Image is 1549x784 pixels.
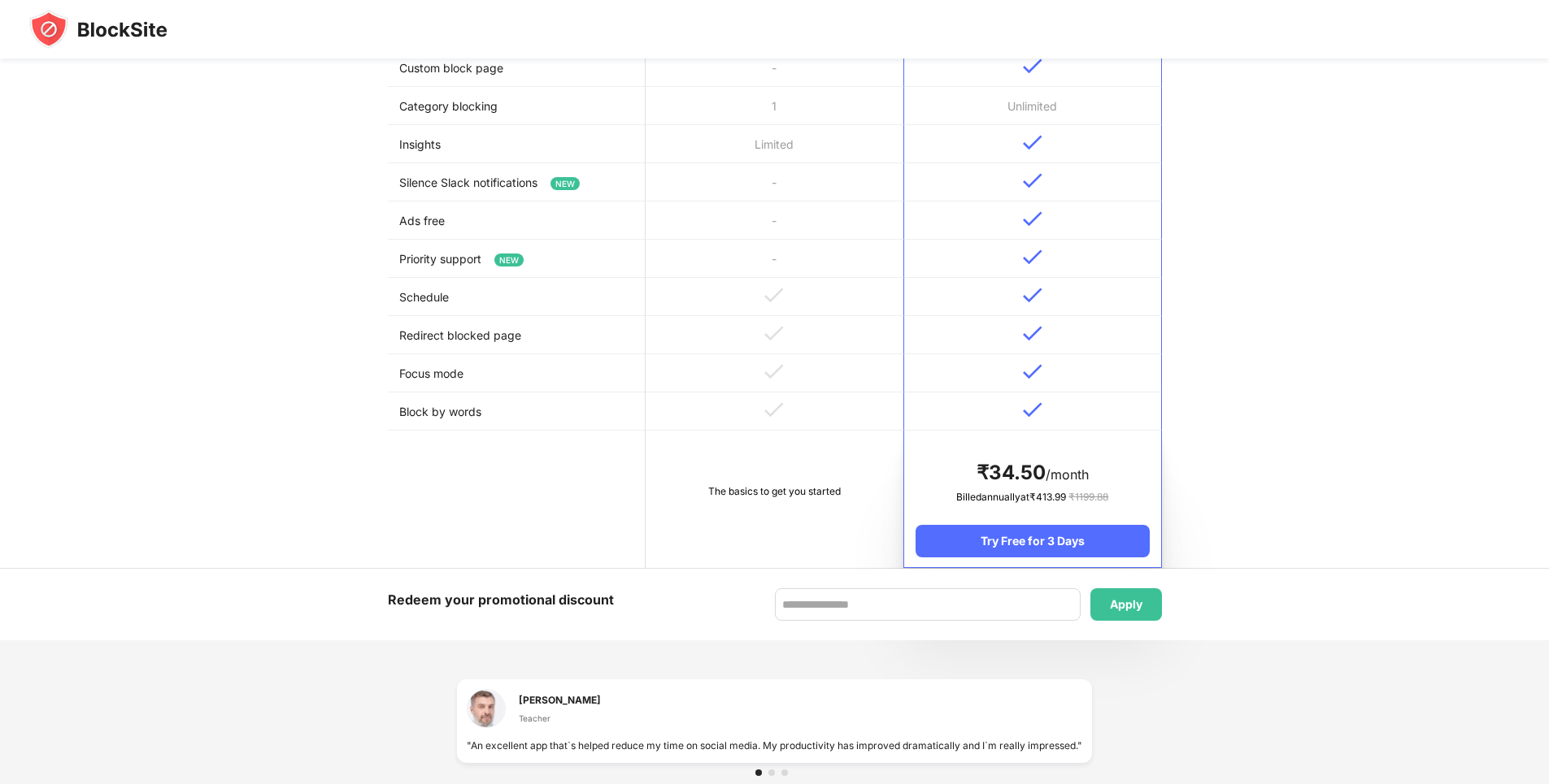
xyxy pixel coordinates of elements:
div: The basics to get you started [657,483,892,500]
td: - [646,240,903,278]
td: Ads free [388,201,646,240]
td: Category blocking [388,87,646,125]
td: Insights [388,125,646,163]
td: - [646,201,903,240]
img: v-blue.svg [1023,58,1042,74]
img: blocksite-icon-black.svg [29,10,168,49]
img: v-blue.svg [1023,402,1042,418]
td: Silence Slack notifications [388,163,646,201]
td: Schedule [388,278,646,316]
img: v-blue.svg [1023,249,1042,265]
span: ₹ 34.50 [977,461,1046,484]
div: /month [916,460,1149,486]
td: Unlimited [903,87,1161,125]
div: Teacher [519,712,601,725]
td: Redirect blocked page [388,316,646,354]
img: v-grey.svg [764,402,784,418]
img: v-grey.svg [764,364,784,379]
img: v-grey.svg [764,288,784,303]
td: Custom block page [388,49,646,87]
div: [PERSON_NAME] [519,692,601,708]
td: 1 [646,87,903,125]
div: "An excellent app that`s helped reduce my time on social media. My productivity has improved dram... [467,738,1082,753]
div: Redeem your promotional discount [388,588,614,612]
span: NEW [494,253,524,266]
td: Priority support [388,240,646,278]
img: v-blue.svg [1023,211,1042,227]
td: Limited [646,125,903,163]
td: Block by words [388,392,646,431]
img: v-blue.svg [1023,135,1042,150]
div: Billed annually at ₹ 413.99 [916,489,1149,505]
div: Apply [1110,598,1142,611]
td: - [646,163,903,201]
img: v-blue.svg [1023,326,1042,341]
img: v-blue.svg [1023,173,1042,188]
span: NEW [550,177,580,190]
img: v-blue.svg [1023,364,1042,379]
img: v-grey.svg [764,326,784,341]
img: v-blue.svg [1023,288,1042,303]
img: testimonial-1.jpg [467,689,506,728]
td: Focus mode [388,354,646,392]
div: Try Free for 3 Days [916,525,1149,557]
span: ₹ 1199.88 [1068,491,1108,503]
td: - [646,49,903,87]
